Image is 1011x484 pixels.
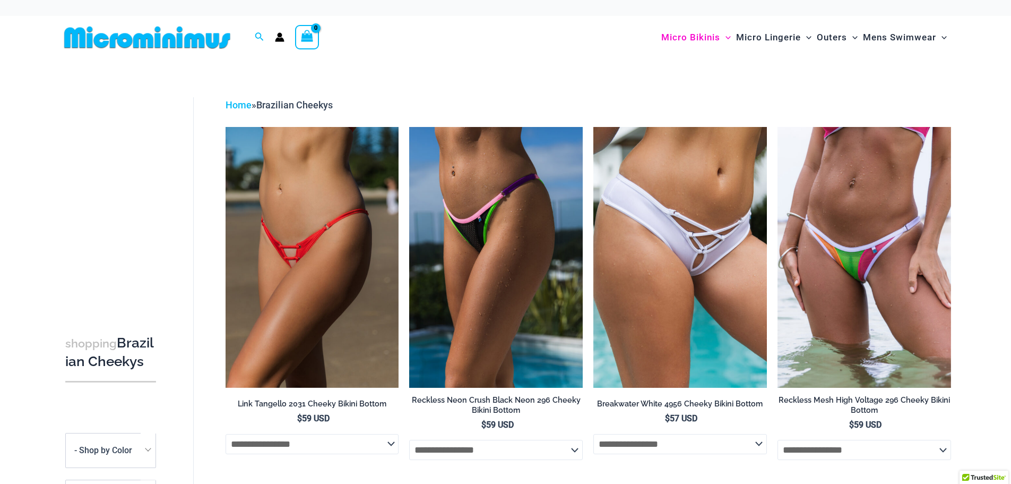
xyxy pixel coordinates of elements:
[226,99,333,111] span: »
[814,21,860,54] a: OutersMenu ToggleMenu Toggle
[409,127,583,387] img: Reckless Neon Crush Black Neon 296 Cheeky 02
[736,24,801,51] span: Micro Lingerie
[66,434,155,468] span: - Shop by Color
[720,24,731,51] span: Menu Toggle
[847,24,858,51] span: Menu Toggle
[860,21,949,54] a: Mens SwimwearMenu ToggleMenu Toggle
[226,99,252,111] a: Home
[801,24,811,51] span: Menu Toggle
[297,413,330,423] bdi: 59 USD
[593,127,767,387] img: Breakwater White 4956 Shorts 01
[665,413,697,423] bdi: 57 USD
[65,334,156,371] h3: Brazilian Cheekys
[593,127,767,387] a: Breakwater White 4956 Shorts 01Breakwater White 341 Top 4956 Shorts 04Breakwater White 341 Top 49...
[226,399,399,409] h2: Link Tangello 2031 Cheeky Bikini Bottom
[226,127,399,387] img: Link Tangello 2031 Cheeky 01
[65,337,117,350] span: shopping
[863,24,936,51] span: Mens Swimwear
[226,127,399,387] a: Link Tangello 2031 Cheeky 01Link Tangello 2031 Cheeky 02Link Tangello 2031 Cheeky 02
[777,127,951,387] a: Reckless Mesh High Voltage 296 Cheeky 01Reckless Mesh High Voltage 3480 Crop Top 296 Cheeky 04Rec...
[226,399,399,413] a: Link Tangello 2031 Cheeky Bikini Bottom
[409,395,583,419] a: Reckless Neon Crush Black Neon 296 Cheeky Bikini Bottom
[733,21,814,54] a: Micro LingerieMenu ToggleMenu Toggle
[481,420,486,430] span: $
[593,399,767,409] h2: Breakwater White 4956 Cheeky Bikini Bottom
[409,127,583,387] a: Reckless Neon Crush Black Neon 296 Cheeky 02Reckless Neon Crush Black Neon 296 Cheeky 01Reckless ...
[657,20,952,55] nav: Site Navigation
[661,24,720,51] span: Micro Bikinis
[659,21,733,54] a: Micro BikinisMenu ToggleMenu Toggle
[255,31,264,44] a: Search icon link
[409,395,583,415] h2: Reckless Neon Crush Black Neon 296 Cheeky Bikini Bottom
[74,445,132,455] span: - Shop by Color
[777,127,951,387] img: Reckless Mesh High Voltage 296 Cheeky 01
[65,433,156,468] span: - Shop by Color
[481,420,514,430] bdi: 59 USD
[297,413,302,423] span: $
[275,32,284,42] a: Account icon link
[295,25,319,49] a: View Shopping Cart, empty
[849,420,854,430] span: $
[60,26,235,49] img: MM SHOP LOGO FLAT
[777,395,951,419] a: Reckless Mesh High Voltage 296 Cheeky Bikini Bottom
[593,399,767,413] a: Breakwater White 4956 Cheeky Bikini Bottom
[256,99,333,111] span: Brazilian Cheekys
[65,89,161,301] iframe: TrustedSite Certified
[777,395,951,415] h2: Reckless Mesh High Voltage 296 Cheeky Bikini Bottom
[849,420,882,430] bdi: 59 USD
[817,24,847,51] span: Outers
[936,24,947,51] span: Menu Toggle
[665,413,670,423] span: $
